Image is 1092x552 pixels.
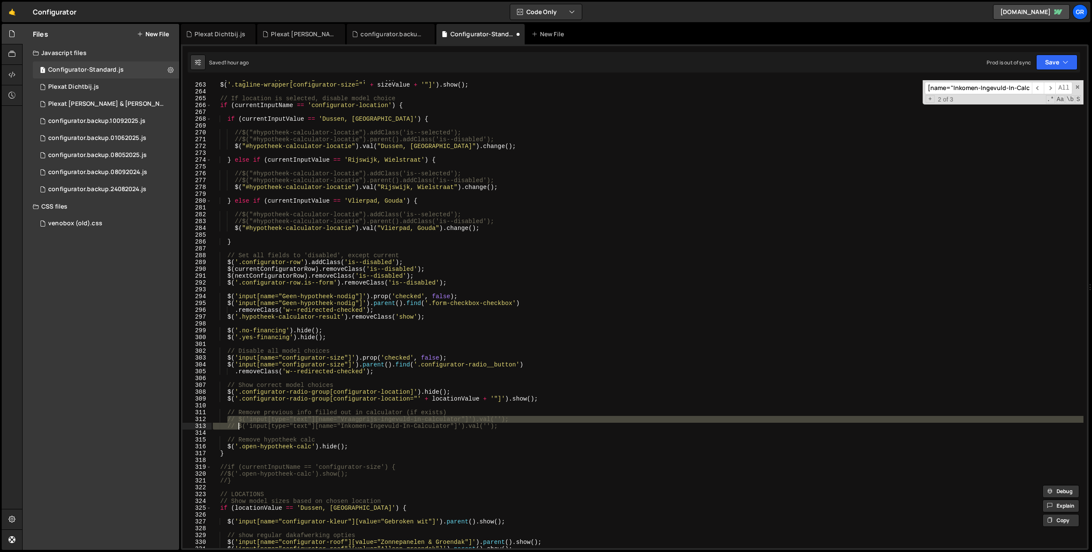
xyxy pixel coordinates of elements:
[183,218,212,225] div: 283
[33,130,179,147] div: 6838/40450.js
[33,61,179,78] div: Configurator-Standard.js
[183,81,212,88] div: 263
[224,59,249,66] div: 1 hour ago
[33,181,179,198] div: 6838/20077.js
[48,83,99,91] div: Plexat Dichtbij.js
[33,113,179,130] div: 6838/46305.js
[183,395,212,402] div: 309
[183,273,212,279] div: 291
[183,300,212,307] div: 295
[510,4,582,20] button: Code Only
[1032,82,1044,94] span: ​
[1072,4,1088,20] a: Gr
[183,286,212,293] div: 293
[183,457,212,464] div: 318
[183,484,212,491] div: 322
[33,29,48,39] h2: Files
[183,423,212,430] div: 313
[183,382,212,389] div: 307
[183,477,212,484] div: 321
[183,539,212,546] div: 330
[183,88,212,95] div: 264
[183,368,212,375] div: 305
[48,66,124,74] div: Configurator-Standard.js
[137,31,169,38] button: New File
[183,402,212,409] div: 310
[183,198,212,204] div: 280
[1046,95,1055,104] span: RegExp Search
[183,191,212,198] div: 279
[183,150,212,157] div: 273
[183,416,212,423] div: 312
[183,334,212,341] div: 300
[183,279,212,286] div: 292
[195,30,245,38] div: Plexat Dichtbij.js
[183,389,212,395] div: 308
[183,157,212,163] div: 274
[183,95,212,102] div: 265
[183,409,212,416] div: 311
[183,498,212,505] div: 324
[33,147,179,164] div: 6838/38770.js
[33,215,179,232] div: 6838/40544.css
[183,532,212,539] div: 329
[183,211,212,218] div: 282
[2,2,23,22] a: 🤙
[183,327,212,334] div: 299
[183,354,212,361] div: 303
[183,102,212,109] div: 266
[33,164,179,181] div: 6838/20949.js
[48,134,146,142] div: configurator.backup.01062025.js
[23,44,179,61] div: Javascript files
[48,169,147,176] div: configurator.backup.08092024.js
[271,30,335,38] div: Plexat [PERSON_NAME] & [PERSON_NAME].js
[183,170,212,177] div: 276
[183,491,212,498] div: 323
[183,436,212,443] div: 315
[183,136,212,143] div: 271
[926,95,935,103] span: Toggle Replace mode
[450,30,514,38] div: Configurator-Standard.js
[48,100,166,108] div: Plexat [PERSON_NAME] & [PERSON_NAME].js
[183,293,212,300] div: 294
[183,505,212,511] div: 325
[183,245,212,252] div: 287
[1044,82,1056,94] span: ​
[183,204,212,211] div: 281
[993,4,1070,20] a: [DOMAIN_NAME]
[48,151,147,159] div: configurator.backup.08052025.js
[183,163,212,170] div: 275
[987,59,1031,66] div: Prod is out of sync
[183,471,212,477] div: 320
[183,511,212,518] div: 326
[183,252,212,259] div: 288
[183,320,212,327] div: 298
[1075,95,1081,104] span: Search In Selection
[183,238,212,245] div: 286
[183,259,212,266] div: 289
[183,348,212,354] div: 302
[183,225,212,232] div: 284
[360,30,424,38] div: configurator.backup.10092025.js
[183,116,212,122] div: 268
[1036,55,1077,70] button: Save
[183,314,212,320] div: 297
[33,96,182,113] div: 6838/44032.js
[183,341,212,348] div: 301
[1056,95,1065,104] span: CaseSensitive Search
[1043,485,1079,498] button: Debug
[183,129,212,136] div: 270
[183,430,212,436] div: 314
[183,232,212,238] div: 285
[183,184,212,191] div: 278
[1043,514,1079,527] button: Copy
[183,375,212,382] div: 306
[183,266,212,273] div: 290
[183,443,212,450] div: 316
[1066,95,1075,104] span: Whole Word Search
[23,198,179,215] div: CSS files
[33,78,179,96] div: 6838/44243.js
[183,109,212,116] div: 267
[183,450,212,457] div: 317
